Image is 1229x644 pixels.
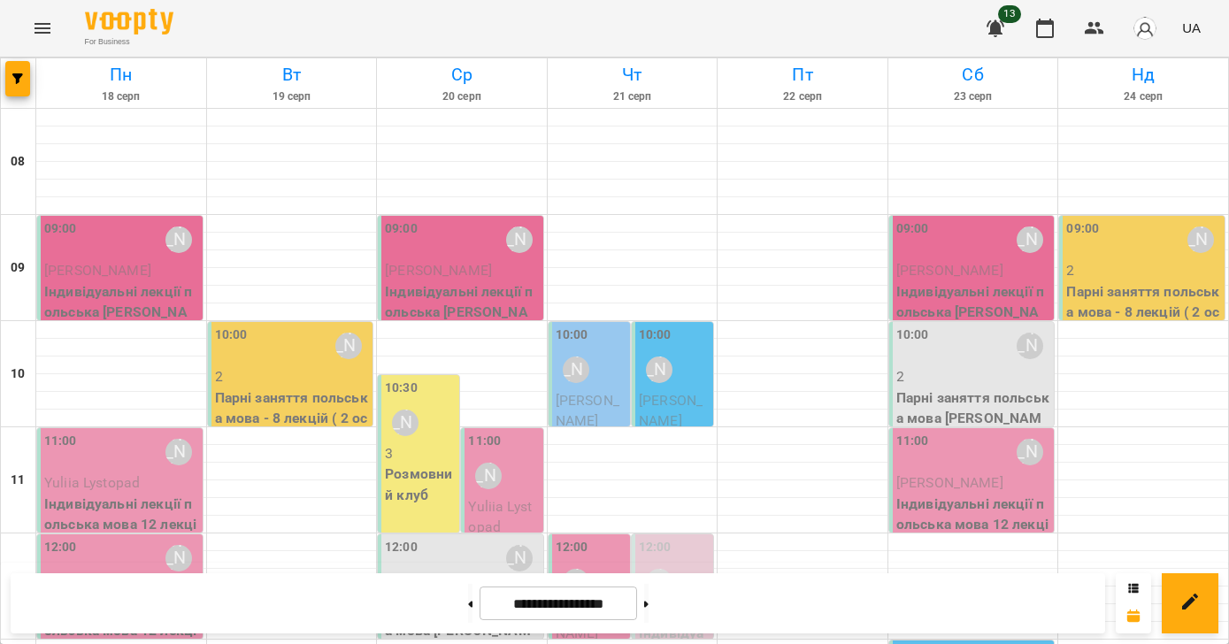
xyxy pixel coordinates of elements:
[896,387,1051,450] p: Парні заняття польська мова [PERSON_NAME] 8 занять
[1175,11,1208,44] button: UA
[720,61,885,88] h6: Пт
[1061,61,1225,88] h6: Нд
[11,258,25,278] h6: 09
[165,226,192,253] div: Anna Litkovets
[639,326,672,345] label: 10:00
[210,88,374,105] h6: 19 серп
[385,443,456,464] p: 3
[1133,16,1157,41] img: avatar_s.png
[563,356,589,383] div: Valentyna Krytskaliuk
[1066,260,1221,281] p: 2
[639,392,703,430] span: [PERSON_NAME]
[21,7,64,50] button: Menu
[896,366,1051,387] p: 2
[891,61,1056,88] h6: Сб
[11,364,25,384] h6: 10
[1066,219,1099,239] label: 09:00
[1187,226,1214,253] div: Sofiia Aloshyna
[215,366,370,387] p: 2
[506,545,533,571] div: Anna Litkovets
[380,88,544,105] h6: 20 серп
[44,474,140,491] span: Yuliia Lystopad
[210,61,374,88] h6: Вт
[720,88,885,105] h6: 22 серп
[1017,333,1043,359] div: Anna Litkovets
[165,545,192,571] div: Anna Litkovets
[44,432,77,451] label: 11:00
[639,538,672,557] label: 12:00
[215,387,370,450] p: Парні заняття польська мова - 8 лекцій ( 2 особи )
[550,61,715,88] h6: Чт
[556,392,619,430] span: [PERSON_NAME]
[385,219,418,239] label: 09:00
[44,281,199,344] p: Індивідуальні лекції польська [PERSON_NAME] 8 занять
[891,88,1056,105] h6: 23 серп
[165,439,192,465] div: Anna Litkovets
[896,432,929,451] label: 11:00
[11,152,25,172] h6: 08
[44,262,151,279] span: [PERSON_NAME]
[1017,226,1043,253] div: Anna Litkovets
[1061,88,1225,105] h6: 24 серп
[392,410,419,436] div: Sofiia Aloshyna
[39,88,204,105] h6: 18 серп
[85,9,173,34] img: Voopty Logo
[385,538,418,557] label: 12:00
[44,219,77,239] label: 09:00
[896,262,1003,279] span: [PERSON_NAME]
[39,61,204,88] h6: Пн
[468,432,501,451] label: 11:00
[506,226,533,253] div: Anna Litkovets
[44,538,77,557] label: 12:00
[998,5,1021,23] span: 13
[475,463,502,489] div: Anna Litkovets
[896,474,1003,491] span: [PERSON_NAME]
[556,326,588,345] label: 10:00
[85,36,173,48] span: For Business
[1182,19,1201,37] span: UA
[215,326,248,345] label: 10:00
[385,464,456,505] p: Розмовний клуб
[380,61,544,88] h6: Ср
[550,88,715,105] h6: 21 серп
[385,262,492,279] span: [PERSON_NAME]
[896,326,929,345] label: 10:00
[1017,439,1043,465] div: Anna Litkovets
[385,281,540,344] p: Індивідуальні лекції польська [PERSON_NAME] 8 занять
[335,333,362,359] div: Sofiia Aloshyna
[896,219,929,239] label: 09:00
[646,356,672,383] div: Anna Litkovets
[896,494,1051,556] p: Індивідуальні лекції польська мова 12 лекцій [PERSON_NAME]
[468,498,532,536] span: Yuliia Lystopad
[44,494,199,556] p: Індивідуальні лекції польська мова 12 лекцій [PERSON_NAME]
[1066,281,1221,344] p: Парні заняття польська мова - 8 лекцій ( 2 особи )
[556,538,588,557] label: 12:00
[385,379,418,398] label: 10:30
[896,281,1051,344] p: Індивідуальні лекції польська [PERSON_NAME] 8 занять
[11,471,25,490] h6: 11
